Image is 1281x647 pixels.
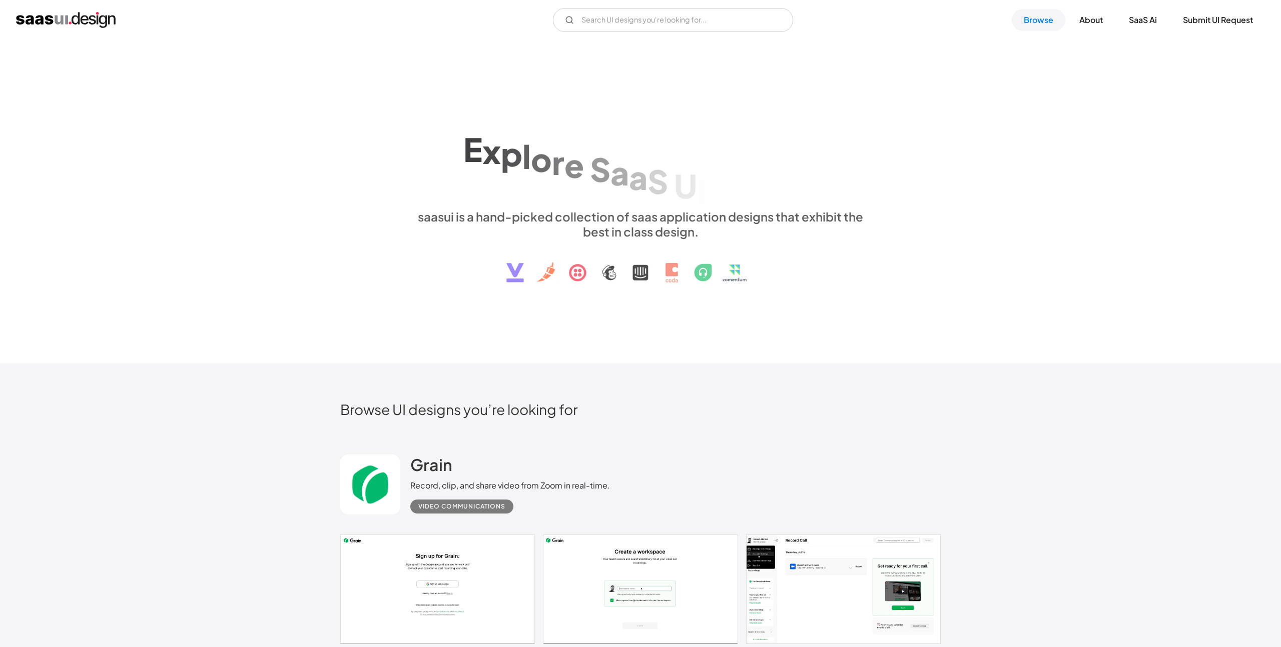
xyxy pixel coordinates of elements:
[674,167,697,205] div: U
[629,158,648,196] div: a
[610,154,629,192] div: a
[489,239,792,291] img: text, icon, saas logo
[522,137,531,175] div: l
[1171,9,1265,31] a: Submit UI Request
[16,12,116,28] a: home
[648,162,668,201] div: S
[552,143,564,181] div: r
[1012,9,1065,31] a: Browse
[410,209,871,239] div: saasui is a hand-picked collection of saas application designs that exhibit the best in class des...
[410,454,452,474] h2: Grain
[482,132,501,170] div: x
[564,146,584,185] div: e
[418,500,505,512] div: Video Communications
[410,479,610,491] div: Record, clip, and share video from Zoom in real-time.
[553,8,793,32] form: Email Form
[501,134,522,173] div: p
[590,150,610,188] div: S
[1067,9,1115,31] a: About
[463,130,482,168] div: E
[1117,9,1169,31] a: SaaS Ai
[553,8,793,32] input: Search UI designs you're looking for...
[531,140,552,178] div: o
[697,171,706,210] div: I
[340,400,941,418] h2: Browse UI designs you’re looking for
[410,454,452,479] a: Grain
[410,122,871,199] h1: Explore SaaS UI design patterns & interactions.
